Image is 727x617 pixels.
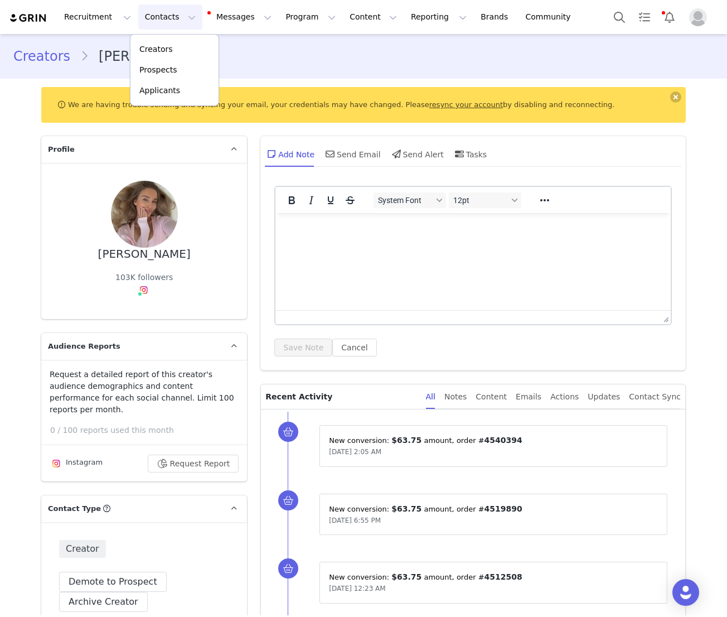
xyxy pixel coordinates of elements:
a: Tasks [632,4,657,30]
button: Demote to Prospect [59,572,167,592]
button: Contacts [138,4,202,30]
button: Reveal or hide additional toolbar items [535,192,554,208]
p: New conversion: ⁨ ⁩ amount⁨⁩⁨, order #⁨ ⁩⁩ [329,571,658,583]
span: 4540394 [484,436,522,445]
div: 103K followers [115,272,173,283]
button: Search [607,4,632,30]
span: Audience Reports [48,341,120,352]
div: We are having trouble sending and syncing your email, your credentials may have changed. Please b... [41,87,686,123]
span: $63.75 [391,572,421,581]
div: Press the Up and Down arrow keys to resize the editor. [659,311,671,324]
a: resync your account [429,100,503,109]
button: Content [343,4,404,30]
button: Archive Creator [59,592,148,612]
span: 12pt [453,196,508,205]
a: Creators [13,46,80,66]
p: Prospects [139,64,177,76]
div: Send Email [323,141,381,167]
p: Recent Activity [265,384,416,409]
button: Request Report [148,455,239,473]
p: 0 / 100 reports used this month [50,425,247,436]
button: Messages [203,4,278,30]
span: $63.75 [391,436,421,445]
img: instagram.svg [52,459,61,468]
button: Program [279,4,342,30]
button: Profile [682,8,718,26]
button: Italic [302,192,321,208]
span: Creator [59,540,106,558]
div: Content [476,384,507,409]
span: [DATE] 2:05 AM [329,448,381,456]
img: instagram.svg [139,286,148,295]
div: Instagram [50,457,103,470]
button: Font sizes [449,192,521,208]
span: System Font [378,196,433,205]
a: Community [519,4,583,30]
span: 4512508 [484,572,522,581]
span: Profile [48,144,75,155]
div: Notes [444,384,467,409]
button: Bold [282,192,301,208]
a: Brands [474,4,518,30]
p: Creators [139,44,173,55]
div: Send Alert [390,141,444,167]
span: [DATE] 6:55 PM [329,517,381,524]
button: Strikethrough [341,192,360,208]
p: Applicants [139,85,180,97]
div: [PERSON_NAME] [98,248,191,261]
button: Underline [321,192,340,208]
iframe: Rich Text Area [275,213,671,310]
button: Notifications [657,4,682,30]
button: Cancel [332,339,376,356]
p: Request a detailed report of this creator's audience demographics and content performance for eac... [50,369,239,416]
p: New conversion: ⁨ ⁩ amount⁨⁩⁨, order #⁨ ⁩⁩ [329,503,658,515]
div: Contact Sync [629,384,681,409]
span: $63.75 [391,504,421,513]
p: New conversion: ⁨ ⁩ amount⁨⁩⁨, order #⁨ ⁩⁩ [329,435,658,446]
div: Open Intercom Messenger [672,579,699,606]
span: [DATE] 12:23 AM [329,585,385,592]
div: Actions [550,384,579,409]
div: Updates [588,384,620,409]
button: Reporting [404,4,473,30]
img: f4bdc3bf-9bef-49ae-b8e6-b79425ec7881.jpg [111,181,178,248]
button: Fonts [374,192,446,208]
span: 4519890 [484,504,522,513]
div: Tasks [453,141,487,167]
img: placeholder-profile.jpg [689,8,707,26]
img: grin logo [9,13,48,23]
span: Contact Type [48,503,101,514]
div: All [426,384,435,409]
button: Recruitment [57,4,138,30]
div: Add Note [265,141,314,167]
button: Save Note [274,339,332,356]
div: Emails [516,384,541,409]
